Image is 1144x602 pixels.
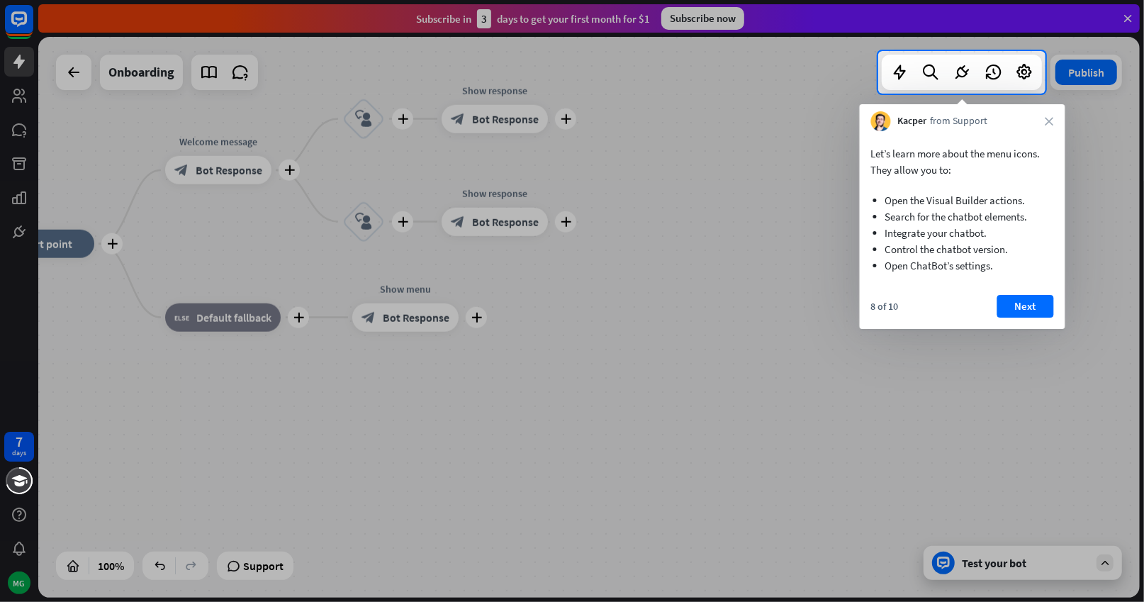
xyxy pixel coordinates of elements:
li: Open the Visual Builder actions. [885,192,1040,208]
li: Control the chatbot version. [885,241,1040,257]
li: Search for the chatbot elements. [885,208,1040,225]
span: Kacper [898,114,927,128]
button: Open LiveChat chat widget [11,6,54,48]
button: Next [997,295,1054,318]
i: close [1045,117,1054,126]
p: Let’s learn more about the menu icons. They allow you to: [871,145,1054,178]
li: Integrate your chatbot. [885,225,1040,241]
div: 8 of 10 [871,300,899,313]
span: from Support [931,114,988,128]
li: Open ChatBot’s settings. [885,257,1040,274]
